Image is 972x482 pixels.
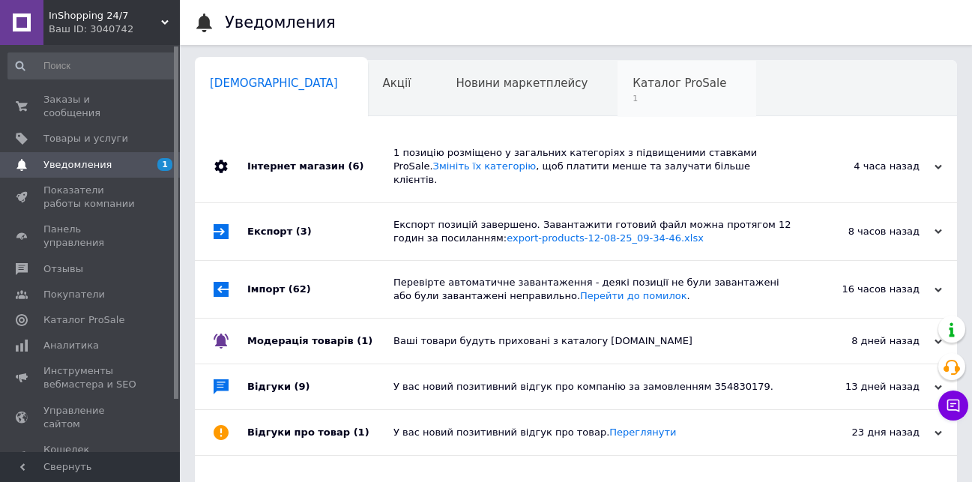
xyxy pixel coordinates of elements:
div: У вас новий позитивний відгук про товар. [393,426,792,439]
div: Експорт [247,203,393,260]
span: (1) [357,335,372,346]
span: Панель управления [43,223,139,250]
div: 16 часов назад [792,283,942,296]
div: Модерація товарів [247,319,393,364]
div: Експорт позицій завершено. Завантажити готовий файл можна протягом 12 годин за посиланням: [393,218,792,245]
div: Перевірте автоматичне завантаження - деякі позиції не були завантажені або були завантажені непра... [393,276,792,303]
div: Інтернет магазин [247,131,393,202]
span: InShopping 24/7 [49,9,161,22]
a: Перейти до помилок [580,290,687,301]
span: Аналитика [43,339,99,352]
h1: Уведомления [225,13,336,31]
span: Кошелек компании [43,443,139,470]
div: 13 дней назад [792,380,942,394]
div: У вас новий позитивний відгук про компанію за замовленням 354830179. [393,380,792,394]
span: Новини маркетплейсу [456,76,588,90]
span: Отзывы [43,262,83,276]
span: Инструменты вебмастера и SEO [43,364,139,391]
div: 1 позицію розміщено у загальних категоріях з підвищеними ставками ProSale. , щоб платити менше та... [393,146,792,187]
a: Змініть їх категорію [433,160,537,172]
div: Ваші товари будуть приховані з каталогу [DOMAIN_NAME] [393,334,792,348]
div: Відгуки [247,364,393,409]
span: Заказы и сообщения [43,93,139,120]
span: (6) [348,160,363,172]
span: Показатели работы компании [43,184,139,211]
a: Переглянути [609,427,676,438]
span: (1) [354,427,369,438]
input: Поиск [7,52,177,79]
span: 1 [157,158,172,171]
span: Управление сайтом [43,404,139,431]
span: Уведомления [43,158,112,172]
span: Товары и услуги [43,132,128,145]
div: 4 часа назад [792,160,942,173]
div: Відгуки про товар [247,410,393,455]
div: 8 дней назад [792,334,942,348]
span: (9) [295,381,310,392]
div: Імпорт [247,261,393,318]
a: export-products-12-08-25_09-34-46.xlsx [507,232,704,244]
button: Чат с покупателем [938,391,968,421]
span: (62) [289,283,311,295]
span: Покупатели [43,288,105,301]
span: Акції [383,76,411,90]
span: 1 [633,93,726,104]
div: 8 часов назад [792,225,942,238]
span: Каталог ProSale [43,313,124,327]
span: Каталог ProSale [633,76,726,90]
span: (3) [296,226,312,237]
span: [DEMOGRAPHIC_DATA] [210,76,338,90]
div: Ваш ID: 3040742 [49,22,180,36]
div: 23 дня назад [792,426,942,439]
